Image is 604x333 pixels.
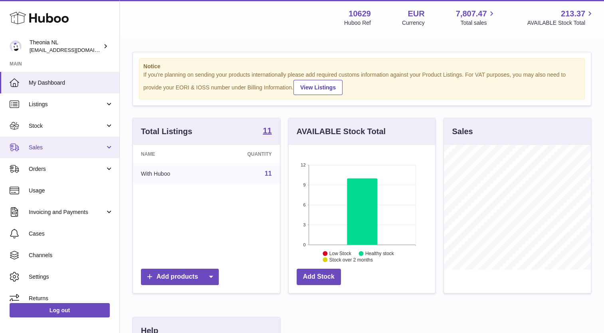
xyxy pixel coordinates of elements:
[365,251,394,256] text: Healthy stock
[527,8,594,27] a: 213.37 AVAILABLE Stock Total
[527,19,594,27] span: AVAILABLE Stock Total
[29,187,113,194] span: Usage
[297,269,341,285] a: Add Stock
[133,163,210,184] td: With Huboo
[29,122,105,130] span: Stock
[29,273,113,281] span: Settings
[329,257,373,263] text: Stock over 2 months
[303,202,305,207] text: 6
[402,19,425,27] div: Currency
[263,127,271,135] strong: 11
[344,19,371,27] div: Huboo Ref
[29,295,113,302] span: Returns
[29,165,105,173] span: Orders
[29,79,113,87] span: My Dashboard
[293,80,343,95] a: View Listings
[329,251,352,256] text: Low Stock
[141,269,219,285] a: Add products
[210,145,280,163] th: Quantity
[29,144,105,151] span: Sales
[29,208,105,216] span: Invoicing and Payments
[133,145,210,163] th: Name
[30,47,117,53] span: [EMAIL_ADDRESS][DOMAIN_NAME]
[143,63,580,70] strong: Notice
[297,126,386,137] h3: AVAILABLE Stock Total
[10,40,22,52] img: info@wholesomegoods.eu
[263,127,271,136] a: 11
[456,8,487,19] span: 7,807.47
[265,170,272,177] a: 11
[303,242,305,247] text: 0
[303,182,305,187] text: 9
[30,39,101,54] div: Theonia NL
[456,8,496,27] a: 7,807.47 Total sales
[460,19,496,27] span: Total sales
[29,252,113,259] span: Channels
[408,8,424,19] strong: EUR
[141,126,192,137] h3: Total Listings
[349,8,371,19] strong: 10629
[29,101,105,108] span: Listings
[452,126,473,137] h3: Sales
[143,71,580,95] div: If you're planning on sending your products internationally please add required customs informati...
[301,163,305,167] text: 12
[10,303,110,317] a: Log out
[561,8,585,19] span: 213.37
[29,230,113,238] span: Cases
[303,222,305,227] text: 3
